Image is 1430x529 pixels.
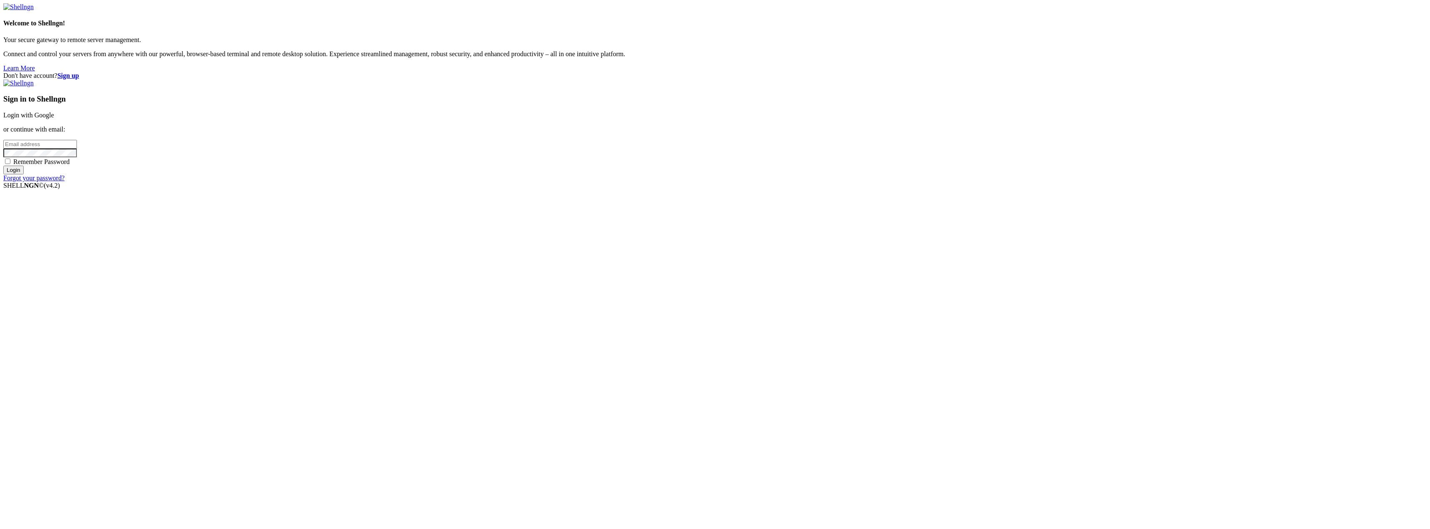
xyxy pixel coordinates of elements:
[3,166,24,174] input: Login
[24,182,39,189] b: NGN
[5,159,10,164] input: Remember Password
[3,36,1427,44] p: Your secure gateway to remote server management.
[44,182,60,189] span: 4.2.0
[3,65,35,72] a: Learn More
[3,112,54,119] a: Login with Google
[3,174,64,181] a: Forgot your password?
[57,72,79,79] a: Sign up
[3,126,1427,133] p: or continue with email:
[3,50,1427,58] p: Connect and control your servers from anywhere with our powerful, browser-based terminal and remo...
[3,94,1427,104] h3: Sign in to Shellngn
[3,20,1427,27] h4: Welcome to Shellngn!
[3,72,1427,79] div: Don't have account?
[3,140,77,149] input: Email address
[3,182,60,189] span: SHELL ©
[3,79,34,87] img: Shellngn
[3,3,34,11] img: Shellngn
[13,158,70,165] span: Remember Password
